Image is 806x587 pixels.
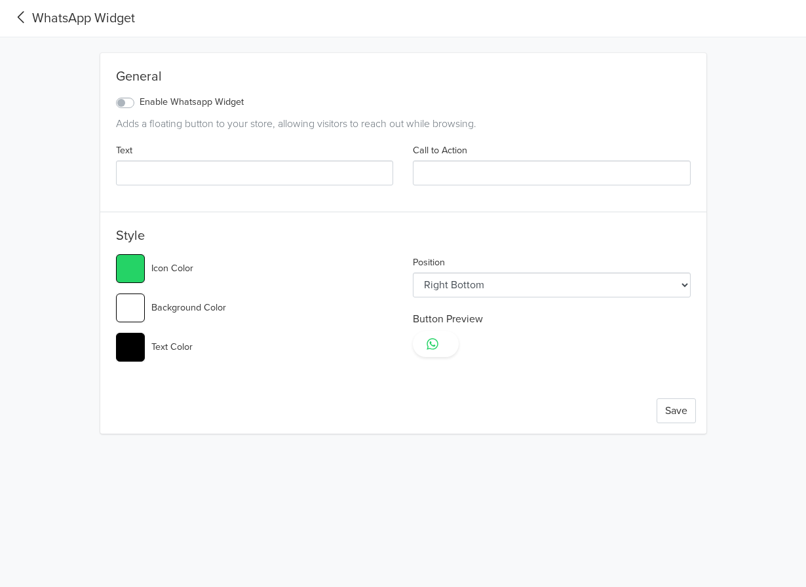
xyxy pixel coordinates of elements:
label: Text [116,143,132,158]
button: Save [657,398,696,423]
label: Icon Color [151,261,193,276]
h5: Style [116,228,691,249]
div: General [116,69,691,90]
h6: Button Preview [413,313,691,326]
label: Call to Action [413,143,467,158]
label: Background Color [151,301,226,315]
label: Text Color [151,340,193,354]
label: Position [413,256,445,270]
label: Enable Whatsapp Widget [140,95,244,109]
div: Adds a floating button to your store, allowing visitors to reach out while browsing. [116,116,691,132]
a: WhatsApp Widget [10,9,135,28]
